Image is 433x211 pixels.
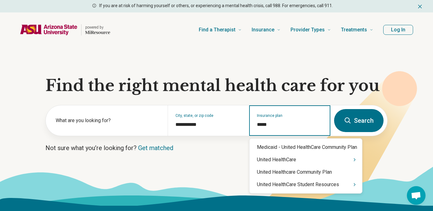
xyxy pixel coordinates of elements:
p: powered by [85,25,110,30]
div: Open chat [407,186,426,205]
div: Suggestions [249,141,362,191]
span: Insurance [252,25,274,34]
label: What are you looking for? [56,117,160,124]
button: Log In [383,25,413,35]
button: Dismiss [417,2,423,10]
p: If you are at risk of harming yourself or others, or experiencing a mental health crisis, call 98... [99,2,333,9]
div: Medicaid - United HealthСare Community Plan [249,141,362,154]
h1: Find the right mental health care for you [45,76,388,95]
a: Home page [20,20,110,40]
a: Get matched [138,144,173,152]
p: Not sure what you’re looking for? [45,144,388,152]
span: Find a Therapist [199,25,235,34]
div: United HealthCare Student Resources [249,178,362,191]
div: United HealthCare [249,154,362,166]
span: Treatments [341,25,367,34]
div: United Healthcare Community Plan [249,166,362,178]
span: Provider Types [291,25,325,34]
button: Search [334,109,384,132]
